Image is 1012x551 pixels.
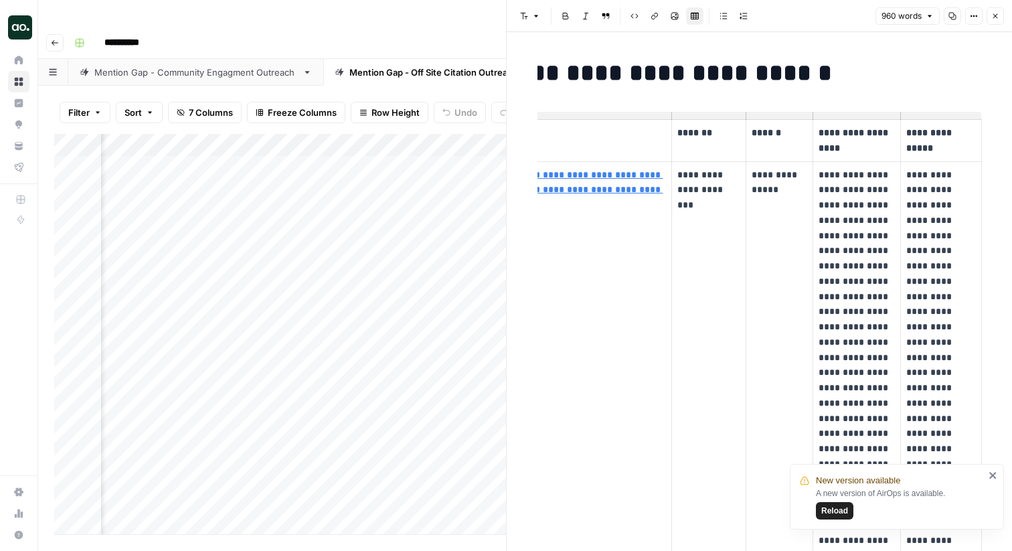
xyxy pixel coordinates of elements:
[434,102,486,123] button: Undo
[816,487,985,520] div: A new version of AirOps is available.
[8,135,29,157] a: Your Data
[821,505,848,517] span: Reload
[116,102,163,123] button: Sort
[8,71,29,92] a: Browse
[8,481,29,503] a: Settings
[351,102,428,123] button: Row Height
[189,106,233,119] span: 7 Columns
[454,106,477,119] span: Undo
[68,59,323,86] a: Mention Gap - Community Engagment Outreach
[8,114,29,135] a: Opportunities
[8,92,29,114] a: Insights
[8,15,32,40] img: Dillon Test Logo
[881,10,922,22] span: 960 words
[875,7,940,25] button: 960 words
[8,503,29,524] a: Usage
[8,157,29,178] a: Flightpath
[816,502,853,520] button: Reload
[60,102,110,123] button: Filter
[94,66,297,79] div: Mention Gap - Community Engagment Outreach
[8,11,29,44] button: Workspace: Dillon Test
[124,106,142,119] span: Sort
[371,106,420,119] span: Row Height
[68,106,90,119] span: Filter
[989,470,998,481] button: close
[349,66,518,79] div: Mention Gap - Off Site Citation Outreach
[268,106,337,119] span: Freeze Columns
[816,474,900,487] span: New version available
[168,102,242,123] button: 7 Columns
[247,102,345,123] button: Freeze Columns
[323,59,544,86] a: Mention Gap - Off Site Citation Outreach
[8,524,29,546] button: Help + Support
[8,50,29,71] a: Home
